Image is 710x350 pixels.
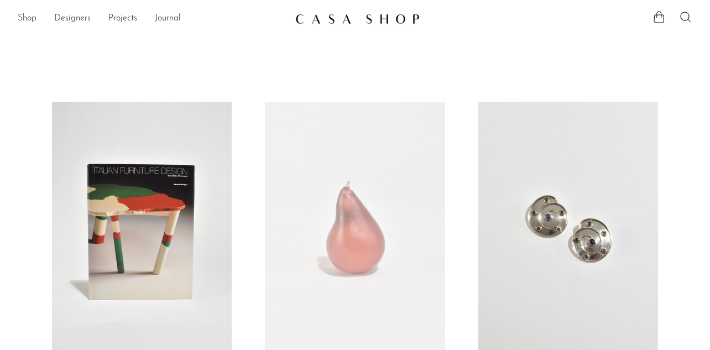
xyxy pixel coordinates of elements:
a: Shop [18,12,36,26]
a: Journal [155,12,181,26]
nav: Desktop navigation [18,9,286,28]
a: Projects [108,12,137,26]
a: Designers [54,12,91,26]
ul: NEW HEADER MENU [18,9,286,28]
